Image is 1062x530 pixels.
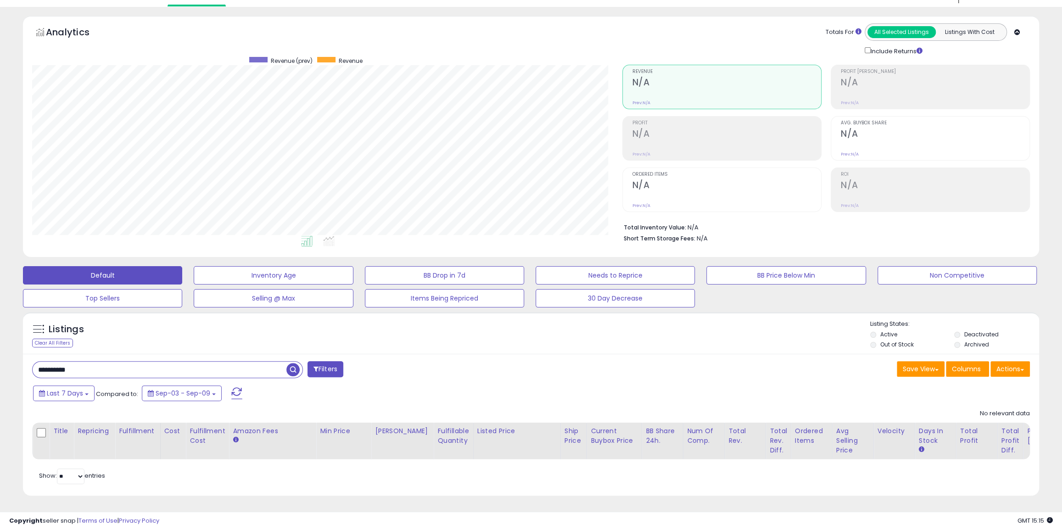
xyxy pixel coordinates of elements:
[632,203,650,208] small: Prev: N/A
[23,266,182,285] button: Default
[867,26,936,38] button: All Selected Listings
[878,266,1037,285] button: Non Competitive
[632,180,821,192] h2: N/A
[897,361,945,377] button: Save View
[632,172,821,177] span: Ordered Items
[841,172,1029,177] span: ROI
[47,389,83,398] span: Last 7 Days
[697,234,708,243] span: N/A
[858,45,933,56] div: Include Returns
[190,426,225,446] div: Fulfillment Cost
[375,426,430,436] div: [PERSON_NAME]
[841,121,1029,126] span: Avg. Buybox Share
[919,446,924,454] small: Days In Stock.
[960,426,994,446] div: Total Profit
[952,364,981,374] span: Columns
[841,69,1029,74] span: Profit [PERSON_NAME]
[841,203,859,208] small: Prev: N/A
[78,426,111,436] div: Repricing
[53,426,70,436] div: Title
[23,289,182,307] button: Top Sellers
[632,100,650,106] small: Prev: N/A
[49,323,84,336] h5: Listings
[870,320,1039,329] p: Listing States:
[632,128,821,141] h2: N/A
[946,361,989,377] button: Columns
[826,28,861,37] div: Totals For
[935,26,1004,38] button: Listings With Cost
[477,426,557,436] div: Listed Price
[770,426,787,455] div: Total Rev. Diff.
[795,426,828,446] div: Ordered Items
[536,289,695,307] button: 30 Day Decrease
[194,266,353,285] button: Inventory Age
[878,426,911,436] div: Velocity
[271,57,313,65] span: Revenue (prev)
[980,409,1030,418] div: No relevant data
[919,426,952,446] div: Days In Stock
[841,77,1029,89] h2: N/A
[836,426,870,455] div: Avg Selling Price
[841,128,1029,141] h2: N/A
[9,516,43,525] strong: Copyright
[624,223,686,231] b: Total Inventory Value:
[9,517,159,525] div: seller snap | |
[565,426,583,446] div: Ship Price
[119,516,159,525] a: Privacy Policy
[96,390,138,398] span: Compared to:
[194,289,353,307] button: Selling @ Max
[33,385,95,401] button: Last 7 Days
[841,180,1029,192] h2: N/A
[880,330,897,338] label: Active
[437,426,469,446] div: Fulfillable Quantity
[142,385,222,401] button: Sep-03 - Sep-09
[320,426,367,436] div: Min Price
[365,266,524,285] button: BB Drop in 7d
[646,426,679,446] div: BB Share 24h.
[339,57,363,65] span: Revenue
[32,339,73,347] div: Clear All Filters
[536,266,695,285] button: Needs to Reprice
[841,151,859,157] small: Prev: N/A
[233,436,238,444] small: Amazon Fees.
[156,389,210,398] span: Sep-03 - Sep-09
[39,471,105,480] span: Show: entries
[233,426,312,436] div: Amazon Fees
[307,361,343,377] button: Filters
[964,340,989,348] label: Archived
[46,26,107,41] h5: Analytics
[119,426,156,436] div: Fulfillment
[624,234,695,242] b: Short Term Storage Fees:
[365,289,524,307] button: Items Being Repriced
[687,426,721,446] div: Num of Comp.
[164,426,182,436] div: Cost
[728,426,762,446] div: Total Rev.
[841,100,859,106] small: Prev: N/A
[1001,426,1019,455] div: Total Profit Diff.
[591,426,638,446] div: Current Buybox Price
[706,266,866,285] button: BB Price Below Min
[632,121,821,126] span: Profit
[624,221,1023,232] li: N/A
[632,77,821,89] h2: N/A
[632,151,650,157] small: Prev: N/A
[964,330,999,338] label: Deactivated
[990,361,1030,377] button: Actions
[1017,516,1053,525] span: 2025-09-17 15:15 GMT
[632,69,821,74] span: Revenue
[78,516,117,525] a: Terms of Use
[880,340,914,348] label: Out of Stock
